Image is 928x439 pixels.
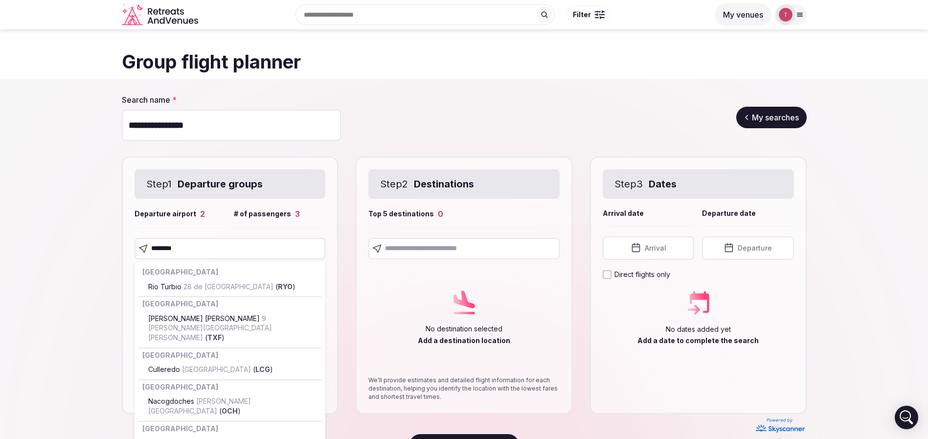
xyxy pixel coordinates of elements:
p: No destination selected [426,324,502,334]
span: Filter [573,10,591,20]
strong: OCH [222,407,238,415]
div: [GEOGRAPHIC_DATA] [138,380,322,394]
span: Arrival [645,243,666,253]
div: Open Intercom Messenger [895,406,918,429]
div: 0 [438,208,443,219]
label: Direct flights only [614,270,670,279]
span: Top 5 destinations [368,209,434,219]
span: [PERSON_NAME] [GEOGRAPHIC_DATA] [148,397,251,415]
span: 28 de [GEOGRAPHIC_DATA] [181,282,275,291]
button: Arrival [603,236,694,260]
span: [GEOGRAPHIC_DATA] [180,365,253,373]
label: Search name [122,94,341,105]
button: Departure [702,236,793,260]
span: Arrival date [603,208,644,218]
span: Departure [738,243,772,253]
a: My searches [736,107,807,128]
div: 2 [200,208,205,219]
span: Nacogdoches ( ) [148,396,318,416]
div: [GEOGRAPHIC_DATA] [138,422,322,436]
h1: Group flight planner [122,49,807,75]
div: 3 [295,208,300,219]
strong: RYO [278,282,293,291]
strong: Dates [649,177,677,191]
div: Step 2 [368,169,560,199]
p: Add a destination location [418,336,510,346]
strong: Departure groups [178,177,263,191]
strong: Destinations [414,177,474,191]
span: Departure date [702,208,756,218]
p: We’ll provide estimates and detailed flight information for each destination, helping you identif... [368,376,560,401]
div: [GEOGRAPHIC_DATA] [138,265,322,279]
a: My venues [715,10,771,20]
span: Departure airport [135,209,196,219]
div: [GEOGRAPHIC_DATA] [138,348,322,362]
img: Thiago Martins [779,8,792,22]
button: Filter [566,5,611,24]
strong: TXF [207,333,222,342]
p: Add a date to complete the search [637,336,759,346]
strong: LCG [255,365,270,373]
span: 9 [PERSON_NAME][GEOGRAPHIC_DATA][PERSON_NAME] [148,314,272,342]
span: Rio Turbio ( ) [148,282,295,292]
p: No dates added yet [666,324,731,334]
span: [PERSON_NAME] [PERSON_NAME] ( ) [148,314,318,343]
div: Step 3 [603,169,794,199]
div: [GEOGRAPHIC_DATA] [138,297,322,311]
svg: Retreats and Venues company logo [122,4,200,26]
div: Step 1 [135,169,326,199]
span: Culleredo ( ) [148,365,273,374]
span: # of passengers [234,209,291,219]
a: Visit the homepage [122,4,200,26]
button: My venues [715,3,771,26]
